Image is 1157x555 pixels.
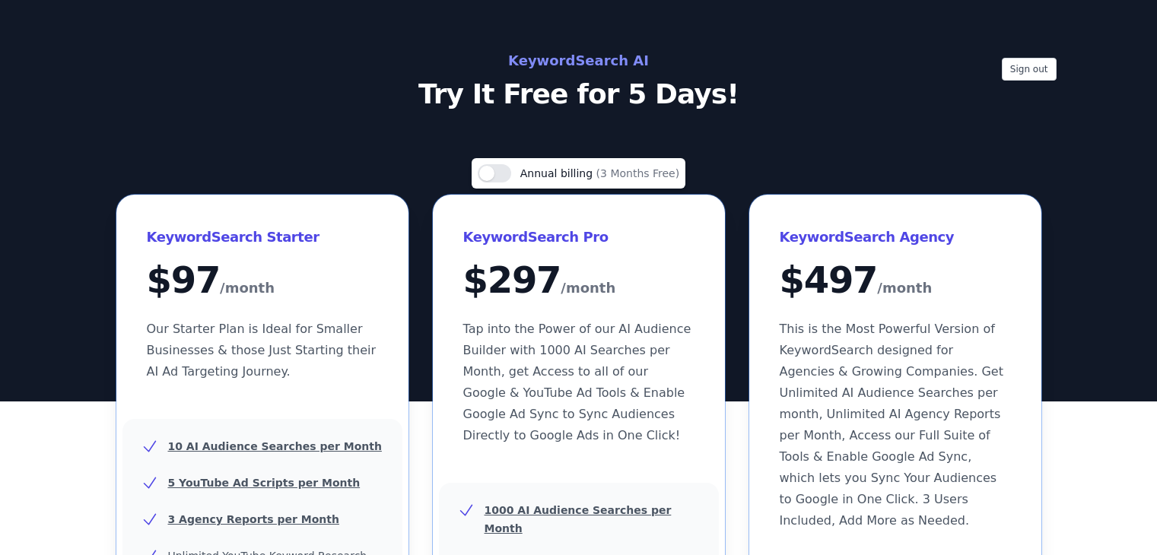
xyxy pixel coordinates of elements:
u: 10 AI Audience Searches per Month [168,440,382,452]
button: Sign out [1002,58,1057,81]
h3: KeywordSearch Pro [463,225,695,249]
div: $ 497 [780,262,1011,300]
span: /month [877,276,932,300]
h2: KeywordSearch AI [238,49,920,73]
u: 1000 AI Audience Searches per Month [485,504,672,534]
span: /month [561,276,615,300]
p: Try It Free for 5 Days! [238,79,920,109]
h3: KeywordSearch Starter [147,225,378,249]
span: Annual billing [520,167,596,179]
span: This is the Most Powerful Version of KeywordSearch designed for Agencies & Growing Companies. Get... [780,322,1003,528]
h3: KeywordSearch Agency [780,225,1011,249]
span: /month [220,276,275,300]
u: 5 YouTube Ad Scripts per Month [168,477,361,489]
span: Tap into the Power of our AI Audience Builder with 1000 AI Searches per Month, get Access to all ... [463,322,691,442]
span: (3 Months Free) [596,167,680,179]
div: $ 97 [147,262,378,300]
u: 3 Agency Reports per Month [168,513,339,525]
span: Our Starter Plan is Ideal for Smaller Businesses & those Just Starting their AI Ad Targeting Jour... [147,322,377,379]
div: $ 297 [463,262,695,300]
